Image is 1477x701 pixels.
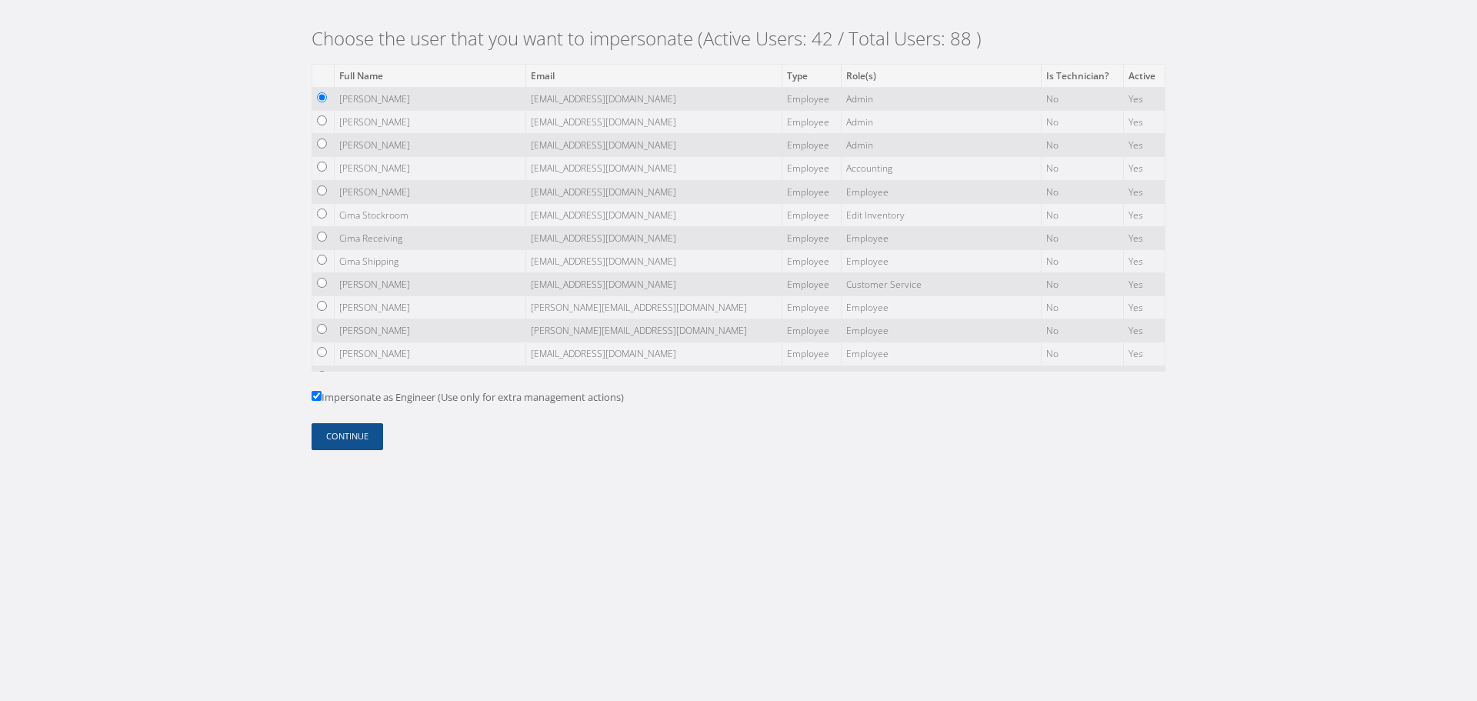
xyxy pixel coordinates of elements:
[1042,273,1123,296] td: No
[782,180,842,203] td: Employee
[526,319,782,342] td: [PERSON_NAME][EMAIL_ADDRESS][DOMAIN_NAME]
[335,157,526,180] td: [PERSON_NAME]
[842,180,1042,203] td: Employee
[335,180,526,203] td: [PERSON_NAME]
[782,342,842,366] td: Employee
[1042,180,1123,203] td: No
[312,28,1165,50] h2: Choose the user that you want to impersonate (Active Users: 42 / Total Users: 88 )
[526,87,782,110] td: [EMAIL_ADDRESS][DOMAIN_NAME]
[1123,87,1165,110] td: Yes
[1042,342,1123,366] td: No
[526,111,782,134] td: [EMAIL_ADDRESS][DOMAIN_NAME]
[842,342,1042,366] td: Employee
[1123,134,1165,157] td: Yes
[335,134,526,157] td: [PERSON_NAME]
[782,226,842,249] td: Employee
[526,134,782,157] td: [EMAIL_ADDRESS][DOMAIN_NAME]
[1123,296,1165,319] td: Yes
[312,390,624,406] label: Impersonate as Engineer (Use only for extra management actions)
[1042,319,1123,342] td: No
[526,180,782,203] td: [EMAIL_ADDRESS][DOMAIN_NAME]
[782,273,842,296] td: Employee
[842,249,1042,272] td: Employee
[1042,296,1123,319] td: No
[526,342,782,366] td: [EMAIL_ADDRESS][DOMAIN_NAME]
[842,226,1042,249] td: Employee
[335,249,526,272] td: Cima Shipping
[782,157,842,180] td: Employee
[782,87,842,110] td: Employee
[842,157,1042,180] td: Accounting
[526,273,782,296] td: [EMAIL_ADDRESS][DOMAIN_NAME]
[1123,111,1165,134] td: Yes
[335,64,526,87] th: Full Name
[1042,226,1123,249] td: No
[335,87,526,110] td: [PERSON_NAME]
[312,391,322,401] input: Impersonate as Engineer (Use only for extra management actions)
[842,366,1042,389] td: Employee
[312,423,383,450] button: Continue
[842,64,1042,87] th: Role(s)
[335,342,526,366] td: [PERSON_NAME]
[782,111,842,134] td: Employee
[526,249,782,272] td: [EMAIL_ADDRESS][DOMAIN_NAME]
[335,111,526,134] td: [PERSON_NAME]
[1042,157,1123,180] td: No
[1123,64,1165,87] th: Active
[335,226,526,249] td: Cima Receiving
[335,319,526,342] td: [PERSON_NAME]
[782,203,842,226] td: Employee
[842,111,1042,134] td: Admin
[1123,157,1165,180] td: Yes
[1123,180,1165,203] td: Yes
[1123,203,1165,226] td: Yes
[526,157,782,180] td: [EMAIL_ADDRESS][DOMAIN_NAME]
[526,366,782,389] td: [EMAIL_ADDRESS][DOMAIN_NAME]
[1042,366,1123,389] td: No
[1123,342,1165,366] td: Yes
[335,366,526,389] td: Arianna De La Paz
[1042,203,1123,226] td: No
[1123,366,1165,389] td: Yes
[842,203,1042,226] td: Edit Inventory
[1123,249,1165,272] td: Yes
[782,134,842,157] td: Employee
[526,64,782,87] th: Email
[526,226,782,249] td: [EMAIL_ADDRESS][DOMAIN_NAME]
[842,296,1042,319] td: Employee
[1123,226,1165,249] td: Yes
[1042,64,1123,87] th: Is Technician?
[782,249,842,272] td: Employee
[526,203,782,226] td: [EMAIL_ADDRESS][DOMAIN_NAME]
[842,273,1042,296] td: Customer Service
[782,296,842,319] td: Employee
[335,296,526,319] td: [PERSON_NAME]
[335,273,526,296] td: [PERSON_NAME]
[1042,87,1123,110] td: No
[842,319,1042,342] td: Employee
[842,87,1042,110] td: Admin
[1123,273,1165,296] td: Yes
[526,296,782,319] td: [PERSON_NAME][EMAIL_ADDRESS][DOMAIN_NAME]
[335,203,526,226] td: Cima Stockroom
[782,64,842,87] th: Type
[1042,111,1123,134] td: No
[1123,319,1165,342] td: Yes
[782,366,842,389] td: Employee
[1042,134,1123,157] td: No
[782,319,842,342] td: Employee
[1042,249,1123,272] td: No
[842,134,1042,157] td: Admin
